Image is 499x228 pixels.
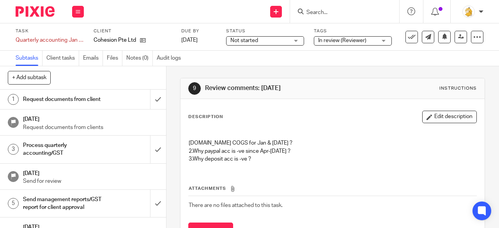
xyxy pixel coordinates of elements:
[16,28,84,34] label: Task
[189,155,476,163] p: 3.Why deposit acc is -ve ?
[16,36,84,44] div: Quarterly accounting Jan - Jun&#39;25 (Draft)
[83,51,103,66] a: Emails
[126,51,153,66] a: Notes (0)
[16,6,55,17] img: Pixie
[8,94,19,105] div: 1
[23,194,103,214] h1: Send management reports/GST report for client approval
[188,82,201,95] div: 9
[46,51,79,66] a: Client tasks
[23,168,158,177] h1: [DATE]
[189,186,226,191] span: Attachments
[314,28,392,34] label: Tags
[16,36,84,44] div: Quarterly accounting Jan - [DATE] (Draft)
[16,51,42,66] a: Subtasks
[306,9,376,16] input: Search
[157,51,185,66] a: Audit logs
[107,51,122,66] a: Files
[23,113,158,123] h1: [DATE]
[94,36,136,44] p: Cohesion Pte Ltd
[23,94,103,105] h1: Request documents from client
[205,84,349,92] h1: Review comments: [DATE]
[8,144,19,155] div: 3
[318,38,366,43] span: In review (Reviewer)
[189,203,283,208] span: There are no files attached to this task.
[8,198,19,209] div: 5
[188,114,223,120] p: Description
[23,140,103,159] h1: Process quarterly accounting/GST
[8,71,51,84] button: + Add subtask
[439,85,477,92] div: Instructions
[181,37,198,43] span: [DATE]
[189,147,476,155] p: 2.Why paypal acc is -ve since Apr-[DATE] ?
[23,177,158,185] p: Send for review
[422,111,477,123] button: Edit description
[189,139,476,147] p: [DOMAIN_NAME] COGS for Jan & [DATE] ?
[181,28,216,34] label: Due by
[230,38,258,43] span: Not started
[462,5,475,18] img: MicrosoftTeams-image.png
[23,124,158,131] p: Request documents from clients
[94,28,172,34] label: Client
[226,28,304,34] label: Status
